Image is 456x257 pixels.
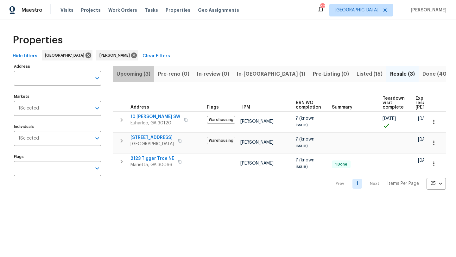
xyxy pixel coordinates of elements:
[130,114,180,120] span: 10 [PERSON_NAME] SW
[130,155,174,162] span: 2123 Tigger Trce NE
[117,70,150,78] span: Upcoming (3)
[427,175,446,192] div: 25
[390,70,415,78] span: Resale (3)
[99,52,132,59] span: [PERSON_NAME]
[130,162,174,168] span: Marietta, GA 30066
[296,116,314,127] span: ? (known issue)
[93,104,102,113] button: Open
[313,70,349,78] span: Pre-Listing (0)
[415,96,451,110] span: Expected resale [PERSON_NAME]
[81,7,101,13] span: Projects
[22,7,42,13] span: Maestro
[332,105,352,110] span: Summary
[357,70,383,78] span: Listed (15)
[10,50,40,62] button: Hide filters
[93,74,102,83] button: Open
[207,116,235,123] span: Warehousing
[158,70,189,78] span: Pre-reno (0)
[320,4,325,10] div: 90
[418,137,431,142] span: [DATE]
[240,105,250,110] span: HPM
[207,105,219,110] span: Flags
[198,7,239,13] span: Geo Assignments
[108,7,137,13] span: Work Orders
[14,125,101,128] label: Individuals
[237,70,305,78] span: In-[GEOGRAPHIC_DATA] (1)
[240,161,274,166] span: [PERSON_NAME]
[130,141,174,147] span: [GEOGRAPHIC_DATA]
[140,50,173,62] button: Clear Filters
[418,158,431,163] span: [DATE]
[14,155,101,159] label: Flags
[14,95,101,98] label: Markets
[93,134,102,143] button: Open
[352,179,362,189] a: Goto page 1
[296,137,314,148] span: ? (known issue)
[332,162,350,167] span: 1 Done
[14,65,101,68] label: Address
[13,52,37,60] span: Hide filters
[383,96,405,110] span: Teardown visit complete
[18,136,39,141] span: 1 Selected
[142,52,170,60] span: Clear Filters
[422,70,448,78] span: Done (40)
[18,106,39,111] span: 1 Selected
[240,140,274,145] span: [PERSON_NAME]
[387,180,419,187] p: Items Per Page
[335,7,378,13] span: [GEOGRAPHIC_DATA]
[418,116,431,121] span: [DATE]
[166,7,190,13] span: Properties
[130,135,174,141] span: [STREET_ADDRESS]
[93,164,102,173] button: Open
[60,7,73,13] span: Visits
[130,120,180,126] span: Euharlee, GA 30120
[45,52,87,59] span: [GEOGRAPHIC_DATA]
[330,178,446,190] nav: Pagination Navigation
[296,101,321,110] span: BRN WO completion
[408,7,446,13] span: [PERSON_NAME]
[296,158,314,169] span: ? (known issue)
[96,50,138,60] div: [PERSON_NAME]
[207,137,235,144] span: Warehousing
[130,105,149,110] span: Address
[145,8,158,12] span: Tasks
[42,50,92,60] div: [GEOGRAPHIC_DATA]
[383,116,396,121] span: [DATE]
[240,119,274,124] span: [PERSON_NAME]
[13,37,63,43] span: Properties
[197,70,229,78] span: In-review (0)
